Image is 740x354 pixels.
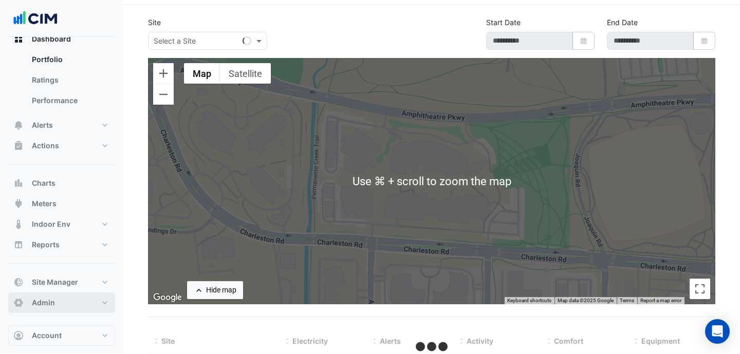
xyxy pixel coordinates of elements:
button: Admin [8,292,115,313]
a: Open this area in Google Maps (opens a new window) [151,291,184,304]
img: Company Logo [12,8,59,29]
button: Toggle fullscreen view [690,279,710,299]
button: Site Manager [8,272,115,292]
app-icon: Charts [13,178,24,188]
a: Performance [24,90,115,111]
span: Equipment [641,337,680,345]
button: Zoom out [153,84,174,105]
span: Electricity [292,337,328,345]
app-icon: Meters [13,199,24,209]
button: Actions [8,135,115,156]
button: Charts [8,173,115,193]
label: Site [148,17,161,28]
span: Map data ©2025 Google [558,298,614,303]
span: Site Manager [32,277,78,287]
a: Report a map error [640,298,681,303]
div: Hide map [206,285,236,296]
span: Meters [32,199,57,209]
div: Open Intercom Messenger [705,319,730,344]
span: Actions [32,141,59,151]
app-icon: Indoor Env [13,219,24,229]
button: Indoor Env [8,214,115,234]
a: Ratings [24,70,115,90]
label: Start Date [486,17,521,28]
span: Alerts [380,337,401,345]
button: Hide map [187,281,243,299]
button: Keyboard shortcuts [507,297,551,304]
button: Account [8,325,115,346]
app-icon: Actions [13,141,24,151]
span: Reports [32,240,60,250]
img: Google [151,291,184,304]
span: Charts [32,178,55,188]
button: Dashboard [8,29,115,49]
span: Indoor Env [32,219,70,229]
button: Meters [8,193,115,214]
app-icon: Reports [13,240,24,250]
span: Alerts [32,120,53,130]
label: End Date [607,17,638,28]
span: Site [161,337,175,345]
div: Dashboard [8,49,115,115]
button: Show satellite imagery [220,63,271,84]
span: Admin [32,298,55,308]
app-icon: Dashboard [13,34,24,44]
span: Account [32,330,62,341]
button: Reports [8,234,115,255]
app-icon: Alerts [13,120,24,130]
button: Alerts [8,115,115,135]
a: Portfolio [24,49,115,70]
span: Comfort [554,337,583,345]
a: Terms (opens in new tab) [620,298,634,303]
span: Activity [467,337,493,345]
span: Dashboard [32,34,71,44]
app-icon: Site Manager [13,277,24,287]
button: Zoom in [153,63,174,84]
app-icon: Admin [13,298,24,308]
button: Show street map [184,63,220,84]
